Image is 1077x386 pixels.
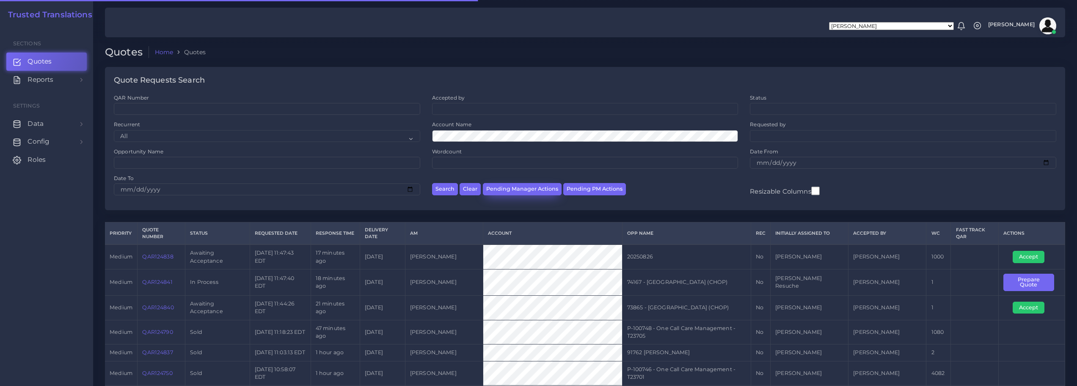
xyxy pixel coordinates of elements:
td: [PERSON_NAME] [771,244,848,269]
td: No [751,361,770,386]
td: No [751,295,770,320]
label: Status [750,94,766,101]
a: Roles [6,151,87,169]
td: 21 minutes ago [311,295,360,320]
td: 17 minutes ago [311,244,360,269]
td: [DATE] [360,244,405,269]
a: Quotes [6,53,87,70]
label: Recurrent [114,121,140,128]
td: [PERSON_NAME] [848,344,926,361]
span: Data [28,119,44,128]
span: Quotes [28,57,52,66]
td: [PERSON_NAME] [405,344,483,361]
a: QAR124837 [142,349,173,355]
td: Sold [185,361,250,386]
td: [PERSON_NAME] [771,361,848,386]
td: 1000 [926,244,951,269]
h2: Quotes [105,46,149,58]
td: [DATE] 11:47:43 EDT [250,244,311,269]
td: [DATE] [360,344,405,361]
td: [DATE] 11:44:26 EDT [250,295,311,320]
span: medium [110,349,132,355]
button: Search [432,183,458,195]
th: Delivery Date [360,222,405,244]
span: medium [110,329,132,335]
a: Home [155,48,174,56]
a: Accept [1013,304,1050,310]
td: [DATE] 11:03:13 EDT [250,344,311,361]
td: No [751,320,770,344]
td: 18 minutes ago [311,269,360,295]
span: medium [110,304,132,311]
td: [PERSON_NAME] [848,295,926,320]
td: 47 minutes ago [311,320,360,344]
input: Resizable Columns [811,186,820,196]
td: [PERSON_NAME] [405,244,483,269]
h2: Trusted Translations [2,10,92,20]
span: medium [110,370,132,376]
a: QAR124840 [142,304,174,311]
td: [PERSON_NAME] [848,244,926,269]
td: 73865 - [GEOGRAPHIC_DATA] (CHOP) [622,295,751,320]
th: Actions [998,222,1065,244]
td: In Process [185,269,250,295]
th: AM [405,222,483,244]
th: Fast Track QAR [951,222,998,244]
label: QAR Number [114,94,149,101]
td: [PERSON_NAME] [405,295,483,320]
span: medium [110,279,132,285]
td: 91762 [PERSON_NAME] [622,344,751,361]
td: No [751,344,770,361]
th: REC [751,222,770,244]
span: medium [110,253,132,260]
td: Awaiting Acceptance [185,244,250,269]
td: [PERSON_NAME] [771,344,848,361]
td: Sold [185,320,250,344]
label: Requested by [750,121,786,128]
td: 1 hour ago [311,344,360,361]
th: Opp Name [622,222,751,244]
th: WC [926,222,951,244]
label: Date From [750,148,778,155]
td: 1 hour ago [311,361,360,386]
td: [PERSON_NAME] [405,361,483,386]
td: [DATE] 10:58:07 EDT [250,361,311,386]
label: Date To [114,175,134,182]
td: 20250826 [622,244,751,269]
a: QAR124838 [142,253,173,260]
td: [DATE] [360,295,405,320]
td: [DATE] 11:18:23 EDT [250,320,311,344]
td: No [751,244,770,269]
td: 1 [926,269,951,295]
td: 1 [926,295,951,320]
th: Accepted by [848,222,926,244]
td: 74167 - [GEOGRAPHIC_DATA] (CHOP) [622,269,751,295]
td: [PERSON_NAME] [848,361,926,386]
a: QAR124750 [142,370,172,376]
span: Reports [28,75,53,84]
button: Prepare Quote [1003,274,1054,291]
label: Account Name [432,121,472,128]
label: Opportunity Name [114,148,163,155]
a: Accept [1013,253,1050,260]
label: Accepted by [432,94,465,101]
td: [PERSON_NAME] Resuche [771,269,848,295]
td: [DATE] [360,361,405,386]
a: Prepare Quote [1003,279,1060,285]
td: [PERSON_NAME] [771,320,848,344]
td: [DATE] [360,269,405,295]
img: avatar [1039,17,1056,34]
td: [DATE] [360,320,405,344]
h4: Quote Requests Search [114,76,205,85]
th: Initially Assigned to [771,222,848,244]
label: Wordcount [432,148,462,155]
th: Response Time [311,222,360,244]
td: 2 [926,344,951,361]
td: [DATE] 11:47:40 EDT [250,269,311,295]
span: Config [28,137,50,146]
td: [PERSON_NAME] [771,295,848,320]
td: Awaiting Acceptance [185,295,250,320]
td: Sold [185,344,250,361]
button: Pending Manager Actions [483,183,562,195]
a: QAR124841 [142,279,172,285]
